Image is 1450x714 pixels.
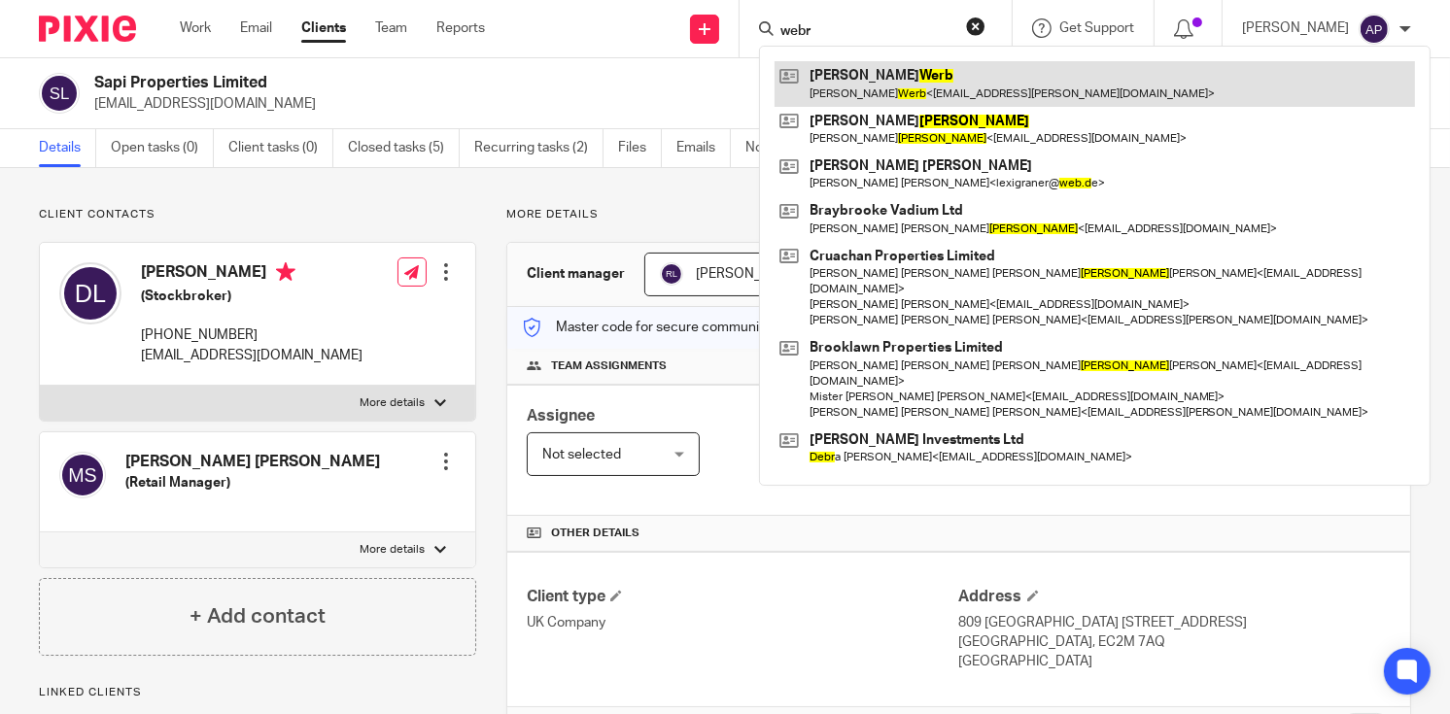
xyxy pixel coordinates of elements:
[180,18,211,38] a: Work
[527,587,958,607] h4: Client type
[966,17,985,36] button: Clear
[375,18,407,38] a: Team
[959,632,1391,652] p: [GEOGRAPHIC_DATA], EC2M 7AQ
[618,129,662,167] a: Files
[141,262,362,287] h4: [PERSON_NAME]
[360,395,425,411] p: More details
[59,452,106,498] img: svg%3E
[542,448,621,461] span: Not selected
[39,16,136,42] img: Pixie
[436,18,485,38] a: Reports
[1059,21,1134,35] span: Get Support
[94,73,936,93] h2: Sapi Properties Limited
[141,287,362,306] h5: (Stockbroker)
[551,526,639,541] span: Other details
[125,452,380,472] h4: [PERSON_NAME] [PERSON_NAME]
[676,129,731,167] a: Emails
[660,262,683,286] img: svg%3E
[959,587,1391,607] h4: Address
[696,267,803,281] span: [PERSON_NAME]
[59,262,121,324] img: svg%3E
[959,652,1391,671] p: [GEOGRAPHIC_DATA]
[1242,18,1349,38] p: [PERSON_NAME]
[240,18,272,38] a: Email
[190,601,326,631] h4: + Add contact
[39,129,96,167] a: Details
[474,129,604,167] a: Recurring tasks (2)
[527,264,625,284] h3: Client manager
[959,613,1391,632] p: 809 [GEOGRAPHIC_DATA] [STREET_ADDRESS]
[1359,14,1390,45] img: svg%3E
[39,685,476,700] p: Linked clients
[94,94,1147,114] p: [EMAIL_ADDRESS][DOMAIN_NAME]
[522,318,857,337] p: Master code for secure communications and files
[111,129,214,167] a: Open tasks (0)
[778,23,953,41] input: Search
[301,18,346,38] a: Clients
[527,408,595,424] span: Assignee
[228,129,333,167] a: Client tasks (0)
[527,613,958,632] p: UK Company
[745,129,816,167] a: Notes (2)
[360,542,425,558] p: More details
[39,207,476,222] p: Client contacts
[551,358,667,374] span: Team assignments
[276,262,295,282] i: Primary
[141,325,362,345] p: [PHONE_NUMBER]
[348,129,460,167] a: Closed tasks (5)
[125,473,380,493] h5: (Retail Manager)
[39,73,80,114] img: svg%3E
[506,207,1411,222] p: More details
[141,346,362,365] p: [EMAIL_ADDRESS][DOMAIN_NAME]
